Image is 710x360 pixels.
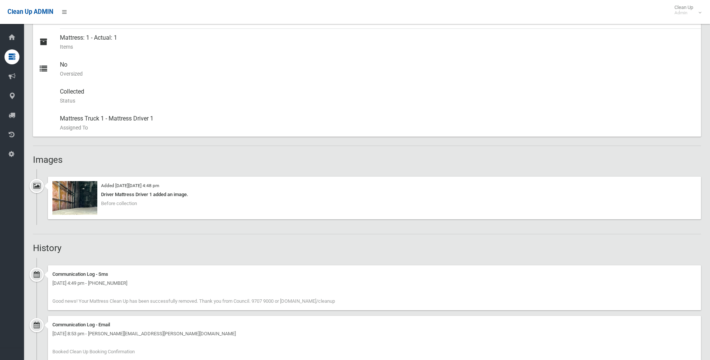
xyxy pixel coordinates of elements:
[60,42,695,51] small: Items
[101,183,159,188] small: Added [DATE][DATE] 4:48 pm
[52,190,697,199] div: Driver Mattress Driver 1 added an image.
[52,181,97,215] img: image.jpg
[60,29,695,56] div: Mattress: 1 - Actual: 1
[60,96,695,105] small: Status
[60,110,695,137] div: Mattress Truck 1 - Mattress Driver 1
[52,298,335,304] span: Good news! Your Mattress Clean Up has been successfully removed. Thank you from Council. 9707 900...
[60,56,695,83] div: No
[671,4,701,16] span: Clean Up
[60,123,695,132] small: Assigned To
[101,201,137,206] span: Before collection
[674,10,693,16] small: Admin
[52,279,697,288] div: [DATE] 4:49 pm - [PHONE_NUMBER]
[60,69,695,78] small: Oversized
[60,83,695,110] div: Collected
[52,349,135,354] span: Booked Clean Up Booking Confirmation
[52,320,697,329] div: Communication Log - Email
[33,243,701,253] h2: History
[52,329,697,338] div: [DATE] 8:53 pm - [PERSON_NAME][EMAIL_ADDRESS][PERSON_NAME][DOMAIN_NAME]
[7,8,53,15] span: Clean Up ADMIN
[52,270,697,279] div: Communication Log - Sms
[33,155,701,165] h2: Images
